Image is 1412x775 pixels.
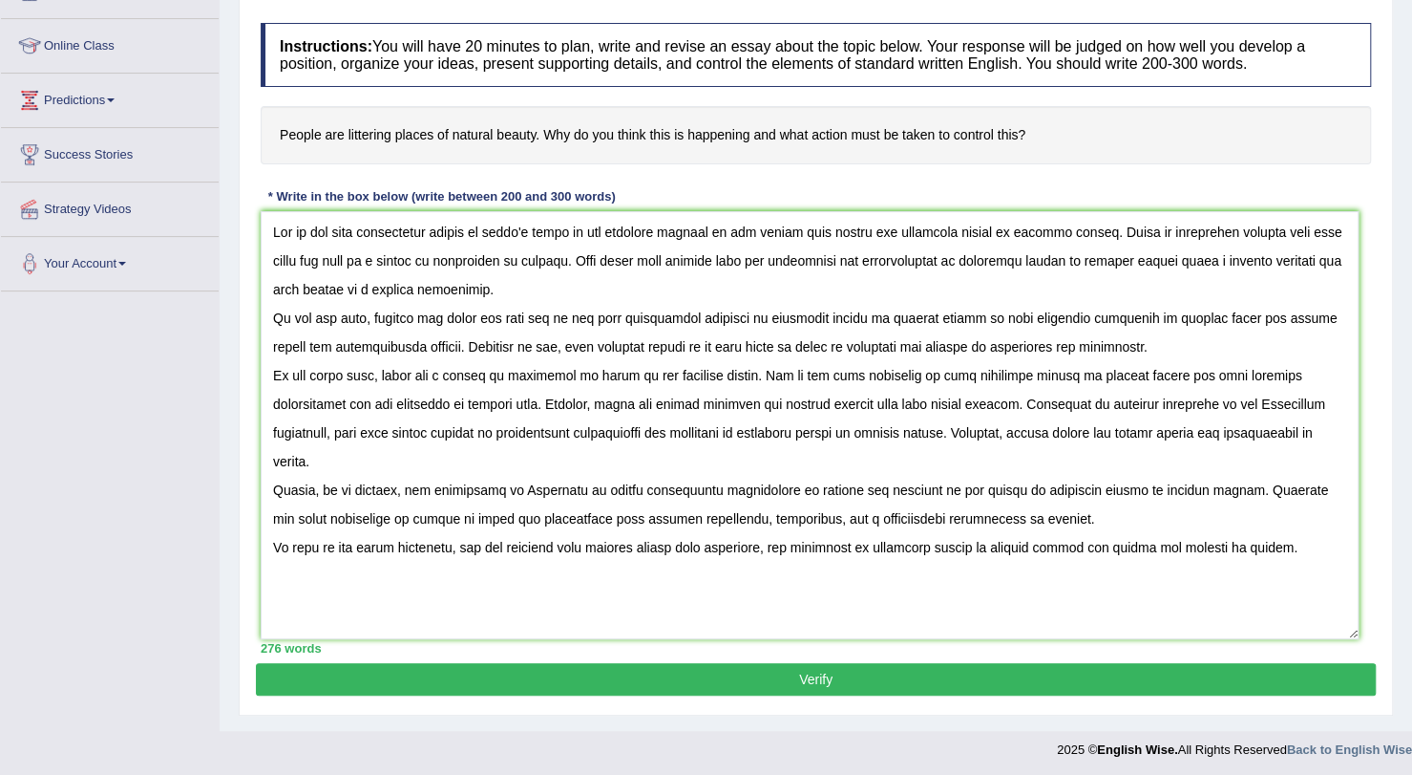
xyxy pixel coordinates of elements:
b: Instructions: [280,38,372,54]
a: Predictions [1,74,219,121]
a: Online Class [1,19,219,67]
a: Your Account [1,237,219,285]
div: 2025 © All Rights Reserved [1057,731,1412,759]
div: 276 words [261,639,1371,657]
h4: People are littering places of natural beauty. Why do you think this is happening and what action... [261,106,1371,164]
a: Success Stories [1,128,219,176]
div: * Write in the box below (write between 200 and 300 words) [261,188,622,206]
button: Verify [256,663,1376,696]
h4: You will have 20 minutes to plan, write and revise an essay about the topic below. Your response ... [261,23,1371,87]
a: Back to English Wise [1287,743,1412,757]
a: Strategy Videos [1,183,219,230]
strong: English Wise. [1097,743,1177,757]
